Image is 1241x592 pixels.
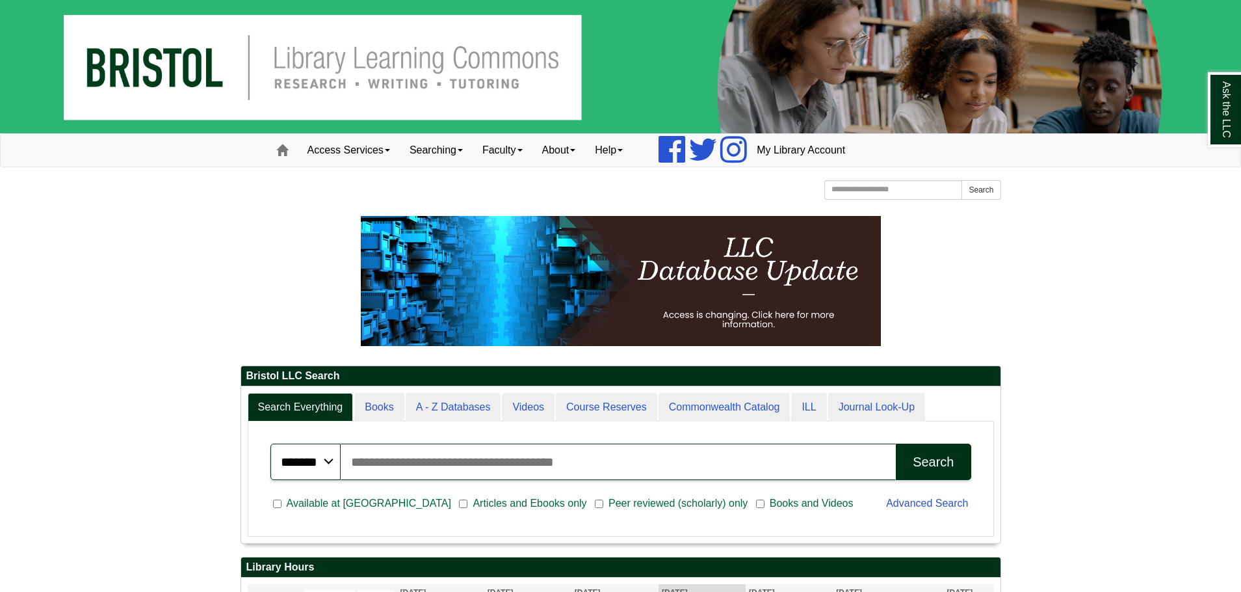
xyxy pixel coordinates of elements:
[361,216,881,346] img: HTML tutorial
[502,393,555,422] a: Videos
[241,558,1000,578] h2: Library Hours
[298,134,400,167] a: Access Services
[281,496,456,511] span: Available at [GEOGRAPHIC_DATA]
[756,498,764,510] input: Books and Videos
[532,134,586,167] a: About
[595,498,603,510] input: Peer reviewed (scholarly) only
[896,444,971,480] button: Search
[241,366,1000,386] h2: Bristol LLC Search
[354,393,404,422] a: Books
[400,134,473,167] a: Searching
[791,393,826,422] a: ILL
[556,393,657,422] a: Course Reserves
[747,134,855,167] a: My Library Account
[886,498,968,509] a: Advanced Search
[764,496,859,511] span: Books and Videos
[248,393,354,422] a: Search Everything
[659,393,790,422] a: Commonwealth Catalog
[473,134,532,167] a: Faculty
[961,180,1000,200] button: Search
[459,498,467,510] input: Articles and Ebooks only
[273,498,281,510] input: Available at [GEOGRAPHIC_DATA]
[406,393,501,422] a: A - Z Databases
[913,455,954,470] div: Search
[828,393,925,422] a: Journal Look-Up
[603,496,753,511] span: Peer reviewed (scholarly) only
[467,496,592,511] span: Articles and Ebooks only
[585,134,633,167] a: Help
